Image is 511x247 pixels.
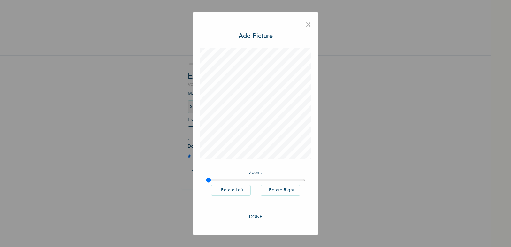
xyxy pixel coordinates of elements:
p: Zoom : [206,169,305,176]
button: Rotate Left [211,185,251,196]
button: DONE [200,212,311,222]
button: Rotate Right [261,185,300,196]
h3: Add Picture [239,32,273,41]
span: Please add a recent Passport Photograph [188,117,303,143]
span: × [305,18,311,32]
